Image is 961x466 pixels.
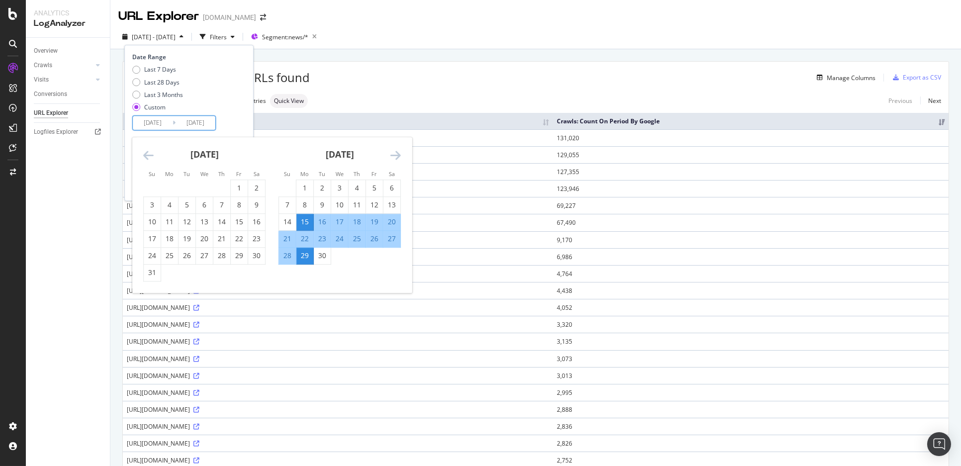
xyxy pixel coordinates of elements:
[383,217,400,227] div: 20
[218,170,225,178] small: Th
[143,149,154,162] div: Move backward to switch to the previous month.
[260,14,266,21] div: arrow-right-arrow-left
[296,200,313,210] div: 8
[248,200,265,210] div: 9
[314,196,331,213] td: Choose Tuesday, September 9, 2025 as your check-in date. It’s available.
[161,200,178,210] div: 4
[366,196,383,213] td: Choose Friday, September 12, 2025 as your check-in date. It’s available.
[331,230,349,247] td: Selected. Wednesday, September 24, 2025
[144,78,179,87] div: Last 28 Days
[231,230,248,247] td: Choose Friday, August 22, 2025 as your check-in date. It’s available.
[314,213,331,230] td: Selected. Tuesday, September 16, 2025
[553,316,949,333] td: 3,320
[366,234,383,244] div: 26
[314,200,331,210] div: 9
[248,180,265,196] td: Choose Saturday, August 2, 2025 as your check-in date. It’s available.
[175,116,215,130] input: End Date
[34,18,102,29] div: LogAnalyzer
[144,251,161,261] div: 24
[279,196,296,213] td: Choose Sunday, September 7, 2025 as your check-in date. It’s available.
[231,183,248,193] div: 1
[279,217,296,227] div: 14
[296,247,314,264] td: Selected as end date. Monday, September 29, 2025
[314,183,331,193] div: 2
[196,234,213,244] div: 20
[213,251,230,261] div: 28
[553,231,949,248] td: 9,170
[279,247,296,264] td: Selected. Sunday, September 28, 2025
[827,74,875,82] div: Manage Columns
[331,213,349,230] td: Selected. Wednesday, September 17, 2025
[553,418,949,435] td: 2,836
[314,180,331,196] td: Choose Tuesday, September 2, 2025 as your check-in date. It’s available.
[553,299,949,316] td: 4,052
[196,230,213,247] td: Choose Wednesday, August 20, 2025 as your check-in date. It’s available.
[553,401,949,418] td: 2,888
[248,196,265,213] td: Choose Saturday, August 9, 2025 as your check-in date. It’s available.
[161,217,178,227] div: 11
[34,89,67,99] div: Conversions
[296,196,314,213] td: Choose Monday, September 8, 2025 as your check-in date. It’s available.
[132,78,183,87] div: Last 28 Days
[144,66,176,74] div: Last 7 Days
[331,234,348,244] div: 24
[149,170,155,178] small: Su
[127,236,549,244] div: [URL][DOMAIN_NAME]
[296,180,314,196] td: Choose Monday, September 1, 2025 as your check-in date. It’s available.
[200,170,208,178] small: We
[213,200,230,210] div: 7
[132,53,243,62] div: Date Range
[383,234,400,244] div: 27
[231,213,248,230] td: Choose Friday, August 15, 2025 as your check-in date. It’s available.
[300,170,309,178] small: Mo
[279,213,296,230] td: Choose Sunday, September 14, 2025 as your check-in date. It’s available.
[178,217,195,227] div: 12
[553,435,949,452] td: 2,826
[553,197,949,214] td: 69,227
[178,234,195,244] div: 19
[349,217,365,227] div: 18
[248,251,265,261] div: 30
[248,217,265,227] div: 16
[144,268,161,278] div: 31
[144,230,161,247] td: Choose Sunday, August 17, 2025 as your check-in date. It’s available.
[889,70,941,86] button: Export as CSV
[161,230,178,247] td: Choose Monday, August 18, 2025 as your check-in date. It’s available.
[553,350,949,367] td: 3,073
[127,405,549,414] div: [URL][DOMAIN_NAME]
[161,234,178,244] div: 18
[127,320,549,329] div: [URL][DOMAIN_NAME]
[178,213,196,230] td: Choose Tuesday, August 12, 2025 as your check-in date. It’s available.
[553,180,949,197] td: 123,946
[349,183,365,193] div: 4
[366,183,383,193] div: 5
[553,333,949,350] td: 3,135
[349,180,366,196] td: Choose Thursday, September 4, 2025 as your check-in date. It’s available.
[389,170,395,178] small: Sa
[248,234,265,244] div: 23
[132,33,175,41] span: [DATE] - [DATE]
[144,234,161,244] div: 17
[132,137,412,293] div: Calendar
[383,200,400,210] div: 13
[127,303,549,312] div: [URL][DOMAIN_NAME]
[127,456,549,465] div: [URL][DOMAIN_NAME]
[34,108,103,118] a: URL Explorer
[296,234,313,244] div: 22
[213,213,231,230] td: Choose Thursday, August 14, 2025 as your check-in date. It’s available.
[132,66,183,74] div: Last 7 Days
[144,213,161,230] td: Choose Sunday, August 10, 2025 as your check-in date. It’s available.
[349,234,365,244] div: 25
[383,180,401,196] td: Choose Saturday, September 6, 2025 as your check-in date. It’s available.
[196,247,213,264] td: Choose Wednesday, August 27, 2025 as your check-in date. It’s available.
[231,217,248,227] div: 15
[213,217,230,227] div: 14
[383,196,401,213] td: Choose Saturday, September 13, 2025 as your check-in date. It’s available.
[213,247,231,264] td: Choose Thursday, August 28, 2025 as your check-in date. It’s available.
[274,98,304,104] span: Quick View
[190,148,219,160] strong: [DATE]
[927,432,951,456] div: Open Intercom Messenger
[903,73,941,82] div: Export as CSV
[127,337,549,346] div: [URL][DOMAIN_NAME]
[178,251,195,261] div: 26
